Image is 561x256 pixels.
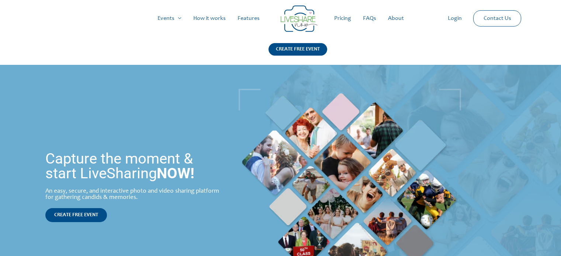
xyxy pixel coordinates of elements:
[478,11,517,26] a: Contact Us
[187,7,232,30] a: How it works
[269,43,327,65] a: CREATE FREE EVENT
[328,7,357,30] a: Pricing
[157,165,194,182] strong: NOW!
[442,7,468,30] a: Login
[13,7,548,30] nav: Site Navigation
[45,208,107,222] a: CREATE FREE EVENT
[45,151,222,181] h1: Capture the moment & start LiveSharing
[382,7,410,30] a: About
[54,213,98,218] span: CREATE FREE EVENT
[232,7,266,30] a: Features
[152,7,187,30] a: Events
[281,6,318,32] img: Group 14 | Live Photo Slideshow for Events | Create Free Events Album for Any Occasion
[269,43,327,56] div: CREATE FREE EVENT
[357,7,382,30] a: FAQs
[45,188,222,201] div: An easy, secure, and interactive photo and video sharing platform for gathering candids & memories.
